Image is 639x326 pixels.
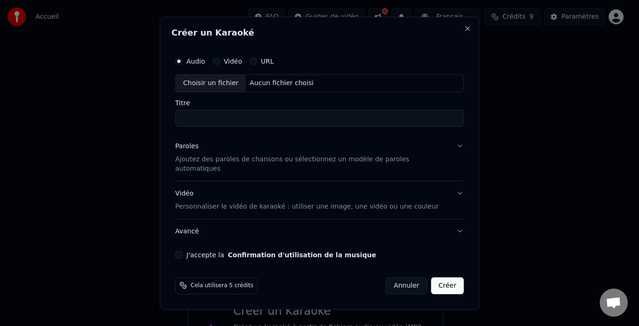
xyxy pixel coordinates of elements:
[261,58,274,65] label: URL
[187,58,205,65] label: Audio
[175,134,464,181] button: ParolesAjoutez des paroles de chansons ou sélectionnez un modèle de paroles automatiques
[224,58,242,65] label: Vidéo
[175,181,464,218] button: VidéoPersonnaliser le vidéo de karaoké : utiliser une image, une vidéo ou une couleur
[172,29,468,37] h2: Créer un Karaoké
[228,251,376,258] button: J'accepte la
[175,202,439,211] p: Personnaliser le vidéo de karaoké : utiliser une image, une vidéo ou une couleur
[431,277,464,294] button: Créer
[175,155,449,174] p: Ajoutez des paroles de chansons ou sélectionnez un modèle de paroles automatiques
[175,219,464,243] button: Avancé
[175,188,439,211] div: Vidéo
[246,79,318,88] div: Aucun fichier choisi
[175,100,464,106] label: Titre
[386,277,427,294] button: Annuler
[191,282,254,289] span: Cela utilisera 5 crédits
[176,75,246,92] div: Choisir un fichier
[187,251,376,258] label: J'accepte la
[175,142,199,151] div: Paroles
